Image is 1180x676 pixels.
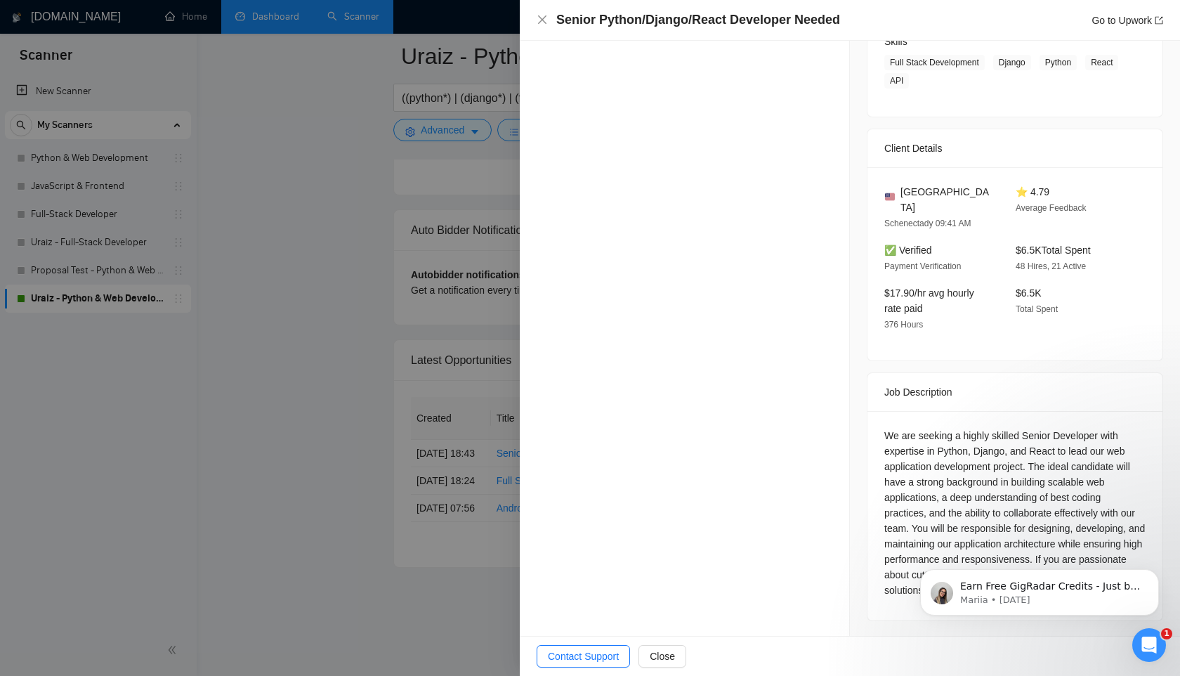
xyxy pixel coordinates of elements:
iframe: Intercom notifications message [899,540,1180,638]
span: Skills [884,36,907,47]
img: 🇺🇸 [885,192,895,202]
button: Contact Support [537,645,630,668]
span: [GEOGRAPHIC_DATA] [900,184,993,215]
span: Django [993,55,1031,70]
span: $17.90/hr avg hourly rate paid [884,287,974,314]
div: Job Description [884,373,1146,411]
div: Client Details [884,129,1146,167]
span: Average Feedback [1016,203,1087,213]
span: Contact Support [548,649,619,664]
span: 376 Hours [884,320,923,330]
span: 1 [1161,628,1172,639]
span: export [1155,16,1163,25]
span: close [537,14,548,25]
iframe: Intercom live chat [1132,628,1166,662]
span: Total Spent [1016,304,1058,314]
span: $6.5K [1016,287,1042,299]
span: Schenectady 09:41 AM [884,219,971,228]
h4: Senior Python/Django/React Developer Needed [556,11,840,29]
span: API [884,73,909,89]
button: Close [638,645,686,668]
span: Earn Free GigRadar Credits - Just by Sharing Your Story! 💬 Want more credits for sending proposal... [61,41,242,387]
span: 48 Hires, 21 Active [1016,261,1086,271]
span: ✅ Verified [884,245,932,256]
button: Close [537,14,548,26]
span: Python [1040,55,1077,70]
span: React [1085,55,1118,70]
span: $6.5K Total Spent [1016,245,1091,256]
span: Payment Verification [884,261,961,271]
a: Go to Upworkexport [1091,15,1163,26]
span: ⭐ 4.79 [1016,186,1049,197]
span: Close [650,649,675,664]
p: Message from Mariia, sent 2w ago [61,54,242,67]
div: We are seeking a highly skilled Senior Developer with expertise in Python, Django, and React to l... [884,428,1146,598]
span: Full Stack Development [884,55,985,70]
